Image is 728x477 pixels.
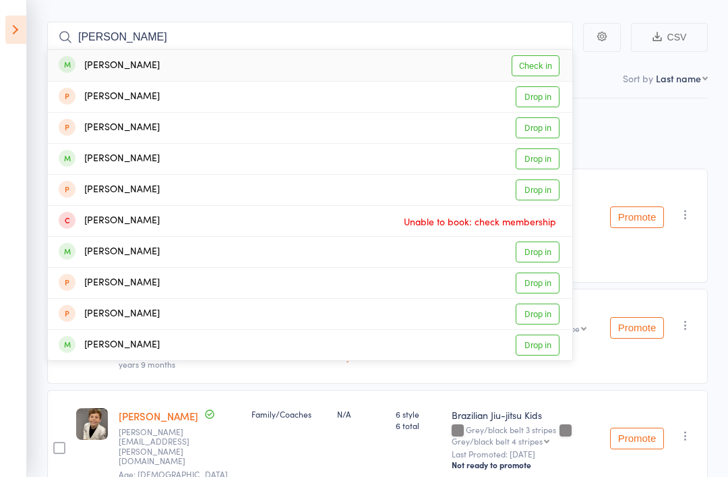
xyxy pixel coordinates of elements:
[59,213,160,229] div: [PERSON_NAME]
[59,275,160,291] div: [PERSON_NAME]
[452,459,599,470] div: Not ready to promote
[396,408,441,420] span: 6 style
[59,58,160,74] div: [PERSON_NAME]
[631,23,708,52] button: CSV
[518,324,580,333] div: Grey belt 1 stripe
[47,22,573,53] input: Search by name
[516,86,559,107] a: Drop in
[516,242,559,262] a: Drop in
[610,317,664,339] button: Promote
[516,273,559,293] a: Drop in
[516,117,559,138] a: Drop in
[59,182,160,198] div: [PERSON_NAME]
[623,72,653,85] label: Sort by
[610,206,664,228] button: Promote
[452,437,543,445] div: Grey/black belt 4 stripes
[119,409,198,423] a: [PERSON_NAME]
[59,244,160,260] div: [PERSON_NAME]
[119,427,206,466] small: Lauren.marques@yahoo.com
[452,449,599,459] small: Last Promoted: [DATE]
[59,151,160,167] div: [PERSON_NAME]
[337,408,385,420] div: N/A
[610,428,664,449] button: Promote
[251,408,326,420] div: Family/Coaches
[59,120,160,136] div: [PERSON_NAME]
[516,179,559,200] a: Drop in
[400,211,559,231] span: Unable to book: check membership
[516,304,559,325] a: Drop in
[452,408,599,422] div: Brazilian Jiu-jitsu Kids
[516,148,559,169] a: Drop in
[452,425,599,445] div: Grey/black belt 3 stripes
[516,335,559,356] a: Drop in
[59,306,160,322] div: [PERSON_NAME]
[59,89,160,105] div: [PERSON_NAME]
[512,55,559,76] a: Check in
[76,408,108,440] img: image1750835617.png
[396,420,441,431] span: 6 total
[59,337,160,353] div: [PERSON_NAME]
[656,72,701,85] div: Last name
